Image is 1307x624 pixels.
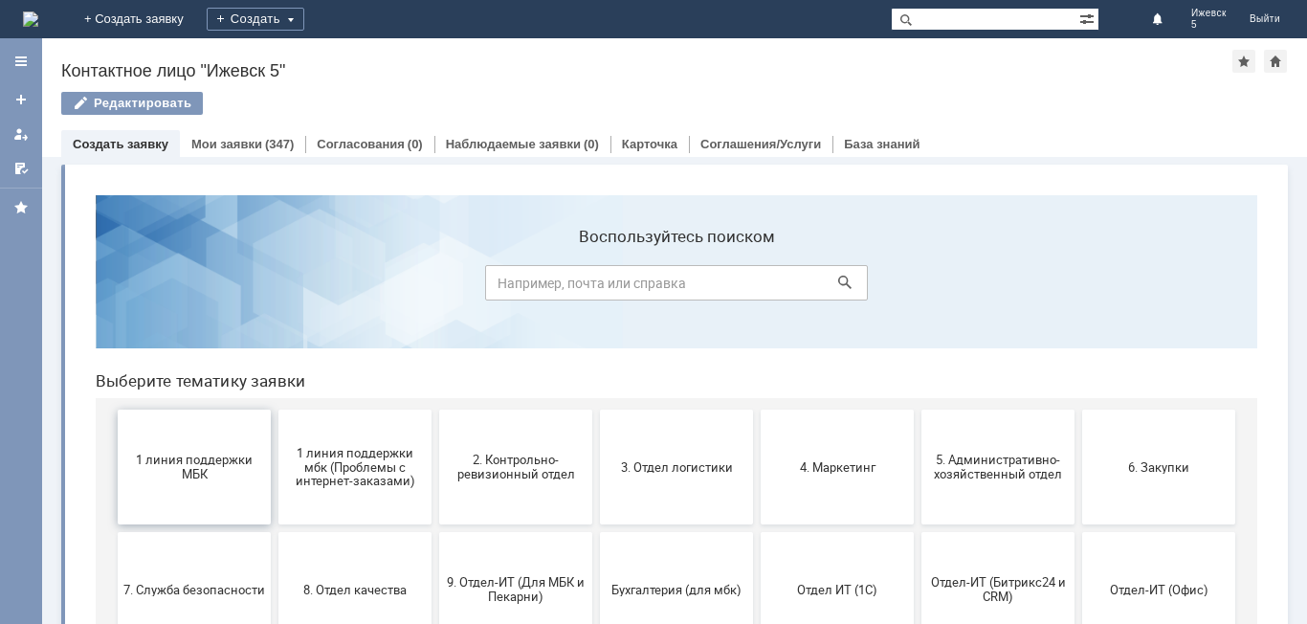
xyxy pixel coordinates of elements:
[680,352,833,467] button: Отдел ИТ (1С)
[844,137,919,151] a: База знаний
[1002,230,1155,345] button: 6. Закупки
[317,137,405,151] a: Согласования
[525,402,667,416] span: Бухгалтерия (для мбк)
[37,230,190,345] button: 1 линия поддержки МБК
[359,352,512,467] button: 9. Отдел-ИТ (Для МБК и Пекарни)
[37,352,190,467] button: 7. Служба безопасности
[43,273,185,301] span: 1 линия поддержки МБК
[1264,50,1287,73] div: Сделать домашней страницей
[405,85,787,121] input: Например, почта или справка
[37,475,190,590] button: Финансовый отдел
[847,395,988,424] span: Отдел-ИТ (Битрикс24 и CRM)
[198,352,351,467] button: 8. Отдел качества
[520,230,673,345] button: 3. Отдел логистики
[584,137,599,151] div: (0)
[204,402,345,416] span: 8. Отдел качества
[841,352,994,467] button: Отдел-ИТ (Битрикс24 и CRM)
[23,11,38,27] img: logo
[1232,50,1255,73] div: Добавить в избранное
[6,119,36,149] a: Мои заявки
[680,230,833,345] button: 4. Маркетинг
[43,524,185,539] span: Финансовый отдел
[191,137,262,151] a: Мои заявки
[408,137,423,151] div: (0)
[6,153,36,184] a: Мои согласования
[15,191,1177,211] header: Выберите тематику заявки
[204,265,345,308] span: 1 линия поддержки мбк (Проблемы с интернет-заказами)
[700,137,821,151] a: Соглашения/Услуги
[686,402,828,416] span: Отдел ИТ (1С)
[198,475,351,590] button: Франчайзинг
[359,230,512,345] button: 2. Контрольно-ревизионный отдел
[1191,8,1227,19] span: Ижевск
[1002,352,1155,467] button: Отдел-ИТ (Офис)
[405,47,787,66] label: Воспользуйтесь поиском
[446,137,581,151] a: Наблюдаемые заявки
[847,273,988,301] span: 5. Административно-хозяйственный отдел
[1191,19,1227,31] span: 5
[1008,279,1149,294] span: 6. Закупки
[207,8,304,31] div: Создать
[686,279,828,294] span: 4. Маркетинг
[73,137,168,151] a: Создать заявку
[686,524,828,539] span: не актуален
[622,137,677,151] a: Карточка
[6,84,36,115] a: Создать заявку
[198,230,351,345] button: 1 линия поддержки мбк (Проблемы с интернет-заказами)
[23,11,38,27] a: Перейти на домашнюю страницу
[680,475,833,590] button: не актуален
[265,137,294,151] div: (347)
[365,518,506,546] span: Это соглашение не активно!
[841,230,994,345] button: 5. Административно-хозяйственный отдел
[365,273,506,301] span: 2. Контрольно-ревизионный отдел
[359,475,512,590] button: Это соглашение не активно!
[1008,402,1149,416] span: Отдел-ИТ (Офис)
[520,475,673,590] button: [PERSON_NAME]. Услуги ИТ для МБК (оформляет L1)
[365,395,506,424] span: 9. Отдел-ИТ (Для МБК и Пекарни)
[520,352,673,467] button: Бухгалтерия (для мбк)
[525,279,667,294] span: 3. Отдел логистики
[61,61,1232,80] div: Контактное лицо "Ижевск 5"
[1079,9,1098,27] span: Расширенный поиск
[525,510,667,553] span: [PERSON_NAME]. Услуги ИТ для МБК (оформляет L1)
[204,524,345,539] span: Франчайзинг
[43,402,185,416] span: 7. Служба безопасности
